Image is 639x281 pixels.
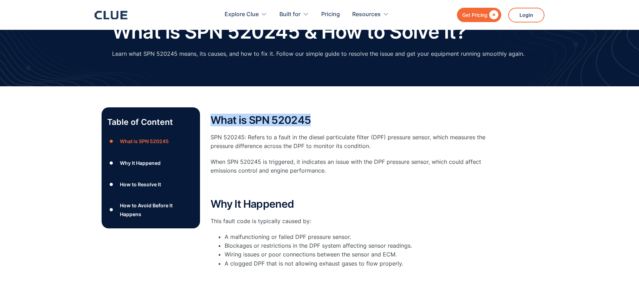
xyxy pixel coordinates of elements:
[107,158,194,168] a: ●Why It Happened
[225,233,492,241] li: A malfunctioning or failed DPF pressure sensor.
[120,137,169,146] div: What is SPN 520245
[107,179,194,190] a: ●How to Resolve It
[107,158,116,168] div: ●
[457,8,501,22] a: Get Pricing
[488,11,498,19] div: 
[321,4,340,26] a: Pricing
[279,4,309,26] div: Built for
[462,11,488,19] div: Get Pricing
[352,4,381,26] div: Resources
[107,201,194,219] a: ●How to Avoid Before It Happens
[107,116,194,128] p: Table of Content
[211,198,492,210] h2: Why It Happened
[508,8,544,22] a: Login
[211,133,492,150] p: SPN 520245: Refers to a fault in the diesel particulate filter (DPF) pressure sensor, which measu...
[225,4,267,26] div: Explore Clue
[107,136,116,147] div: ●
[107,179,116,190] div: ●
[211,114,492,126] h2: What is SPN 520245
[120,159,161,167] div: Why It Happened
[107,136,194,147] a: ●What is SPN 520245
[112,21,466,42] h1: What is SPN 520245 & How to Solve It?
[225,250,492,259] li: Wiring issues or poor connections between the sensor and ECM.
[225,241,492,250] li: Blockages or restrictions in the DPF system affecting sensor readings.
[225,4,259,26] div: Explore Clue
[112,49,524,58] p: Learn what SPN 520245 means, its causes, and how to fix it. Follow our simple guide to resolve th...
[225,259,492,277] li: A clogged DPF that is not allowing exhaust gases to flow properly.
[107,205,116,215] div: ●
[120,201,194,219] div: How to Avoid Before It Happens
[211,182,492,191] p: ‍
[211,158,492,175] p: When SPN 520245 is triggered, it indicates an issue with the DPF pressure sensor, which could aff...
[211,217,492,226] p: This fault code is typically caused by:
[279,4,301,26] div: Built for
[120,180,161,189] div: How to Resolve It
[352,4,389,26] div: Resources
